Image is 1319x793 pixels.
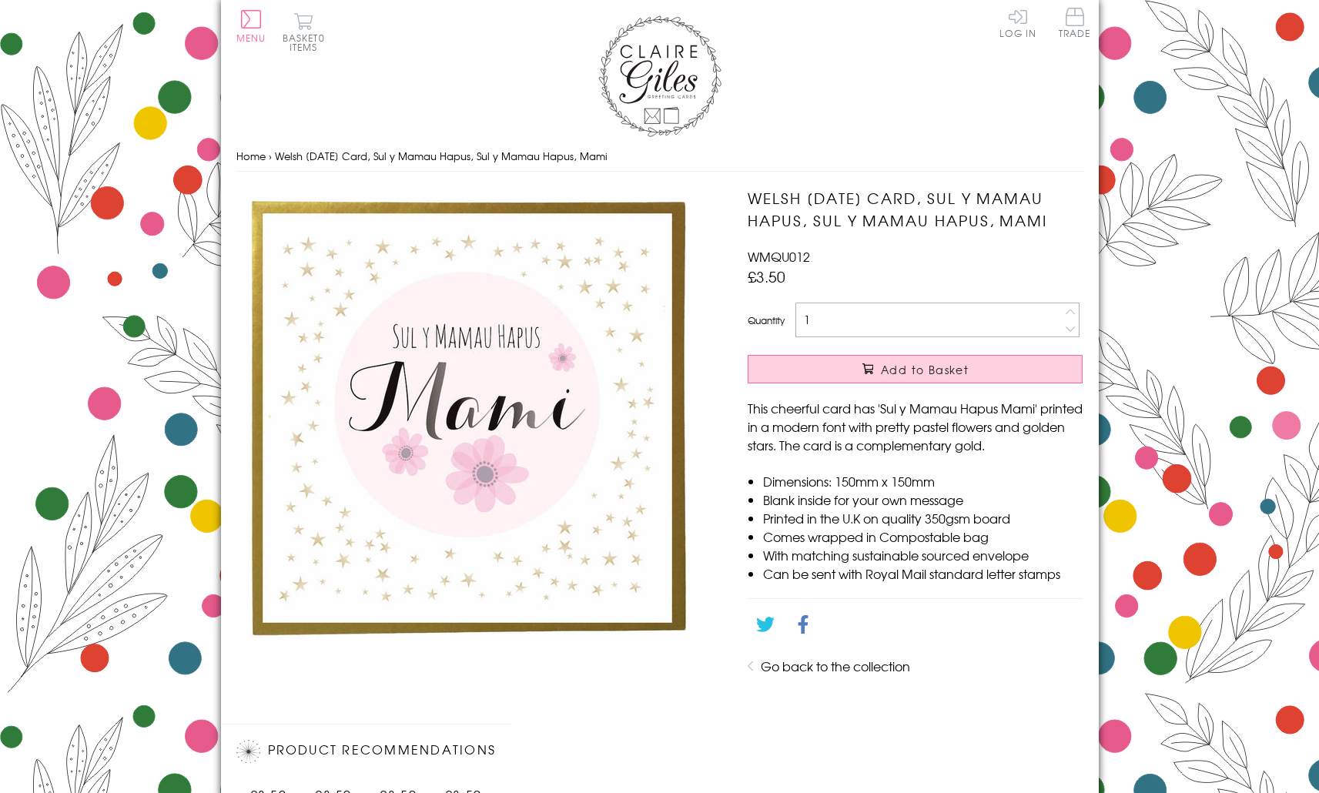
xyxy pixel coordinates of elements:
li: Comes wrapped in Compostable bag [763,527,1083,546]
li: Printed in the U.K on quality 350gsm board [763,509,1083,527]
img: Welsh Mother's Day Card, Sul y Mamau Hapus, Sul y Mamau Hapus, Mami [236,187,698,649]
h1: Welsh [DATE] Card, Sul y Mamau Hapus, Sul y Mamau Hapus, Mami [748,187,1083,232]
p: This cheerful card has 'Sul y Mamau Hapus Mami' printed in a modern font with pretty pastel flowe... [748,399,1083,454]
label: Quantity [748,313,785,327]
a: Go back to the collection [761,657,910,675]
button: Basket0 items [283,12,325,52]
a: Home [236,149,266,163]
button: Add to Basket [748,355,1083,383]
span: WMQU012 [748,247,810,266]
nav: breadcrumbs [236,141,1083,172]
span: 0 items [290,31,325,54]
li: With matching sustainable sourced envelope [763,546,1083,564]
span: Welsh [DATE] Card, Sul y Mamau Hapus, Sul y Mamau Hapus, Mami [275,149,608,163]
button: Menu [236,10,266,42]
span: Trade [1059,8,1091,38]
h2: Product recommendations [236,740,497,763]
li: Dimensions: 150mm x 150mm [763,472,1083,490]
li: Blank inside for your own message [763,490,1083,509]
img: Claire Giles Greetings Cards [598,15,721,137]
a: Log In [999,8,1036,38]
span: › [269,149,272,163]
a: Trade [1059,8,1091,41]
li: Can be sent with Royal Mail standard letter stamps [763,564,1083,583]
span: £3.50 [748,266,785,287]
span: Add to Basket [881,362,969,377]
span: Menu [236,31,266,45]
